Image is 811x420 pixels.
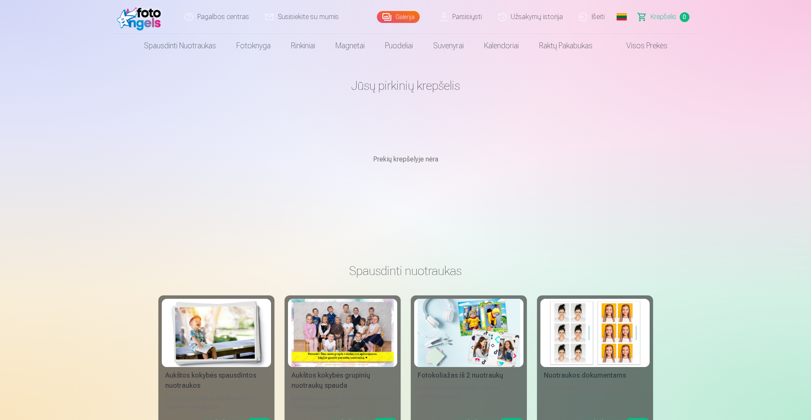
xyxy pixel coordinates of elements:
div: 210 gsm popierius, stulbinančios spalvos ir detalumas [162,394,271,411]
div: Fotokoliažas iš 2 nuotraukų [414,370,523,381]
a: Magnetai [325,34,375,58]
p: Prekių krepšelyje nėra [158,154,653,164]
span: Krepšelis [650,12,676,22]
div: Nuotraukos dokumentams [540,370,650,381]
img: Nuotraukos dokumentams [544,299,646,367]
img: /fa2 [117,3,166,31]
h1: Jūsų pirkinių krepšelis [158,78,653,93]
a: Suvenyrai [423,34,474,58]
a: Puodeliai [375,34,423,58]
div: Universalios ID nuotraukos (6 vnt.) [540,384,650,411]
div: Aukštos kokybės grupinių nuotraukų spauda [288,370,397,391]
h3: Spausdinti nuotraukas [165,263,646,278]
div: Du įsimintini momentai - vienas įstabus vaizdas [414,384,523,411]
span: 0 [680,12,689,22]
img: Fotokoliažas iš 2 nuotraukų [418,299,520,367]
a: Galerija [377,11,420,23]
a: Raktų pakabukas [529,34,603,58]
a: Visos prekės [603,34,678,58]
div: Aukštos kokybės spausdintos nuotraukos [162,370,271,391]
img: Aukštos kokybės spausdintos nuotraukos [165,299,268,367]
a: Rinkiniai [281,34,325,58]
a: Spausdinti nuotraukas [134,34,226,58]
a: Kalendoriai [474,34,529,58]
div: Ryškios spalvos ir detalės ant Fuji Film Crystal popieriaus [288,394,397,411]
a: Fotoknyga [226,34,281,58]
